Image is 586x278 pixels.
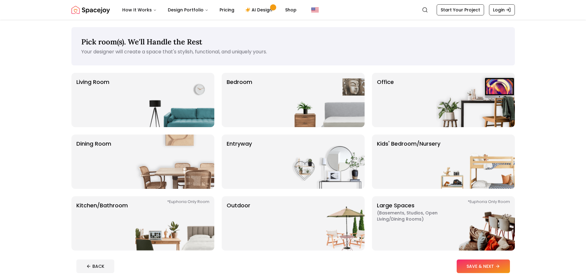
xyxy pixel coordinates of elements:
[437,4,484,15] a: Start Your Project
[436,135,515,189] img: Kids' Bedroom/Nursery
[117,4,162,16] button: How It Works
[215,4,239,16] a: Pricing
[457,259,510,273] button: SAVE & NEXT
[280,4,301,16] a: Shop
[81,48,505,56] p: Your designer will create a space that's stylish, functional, and uniquely yours.
[76,201,128,246] p: Kitchen/Bathroom
[286,73,365,127] img: Bedroom
[117,4,301,16] nav: Main
[286,135,365,189] img: entryway
[489,4,515,15] a: Login
[135,73,214,127] img: Living Room
[377,201,454,246] p: Large Spaces
[377,78,394,122] p: Office
[76,139,111,184] p: Dining Room
[240,4,279,16] a: AI Design
[227,201,250,246] p: Outdoor
[227,139,252,184] p: entryway
[311,6,319,14] img: United States
[377,139,440,184] p: Kids' Bedroom/Nursery
[377,210,454,222] span: ( Basements, Studios, Open living/dining rooms )
[135,196,214,251] img: Kitchen/Bathroom *Euphoria Only
[286,196,365,251] img: Outdoor
[71,4,110,16] img: Spacejoy Logo
[436,196,515,251] img: Large Spaces *Euphoria Only
[135,135,214,189] img: Dining Room
[436,73,515,127] img: Office
[163,4,213,16] button: Design Portfolio
[71,4,110,16] a: Spacejoy
[76,259,114,273] button: BACK
[227,78,252,122] p: Bedroom
[81,37,202,47] span: Pick room(s). We'll Handle the Rest
[76,78,109,122] p: Living Room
